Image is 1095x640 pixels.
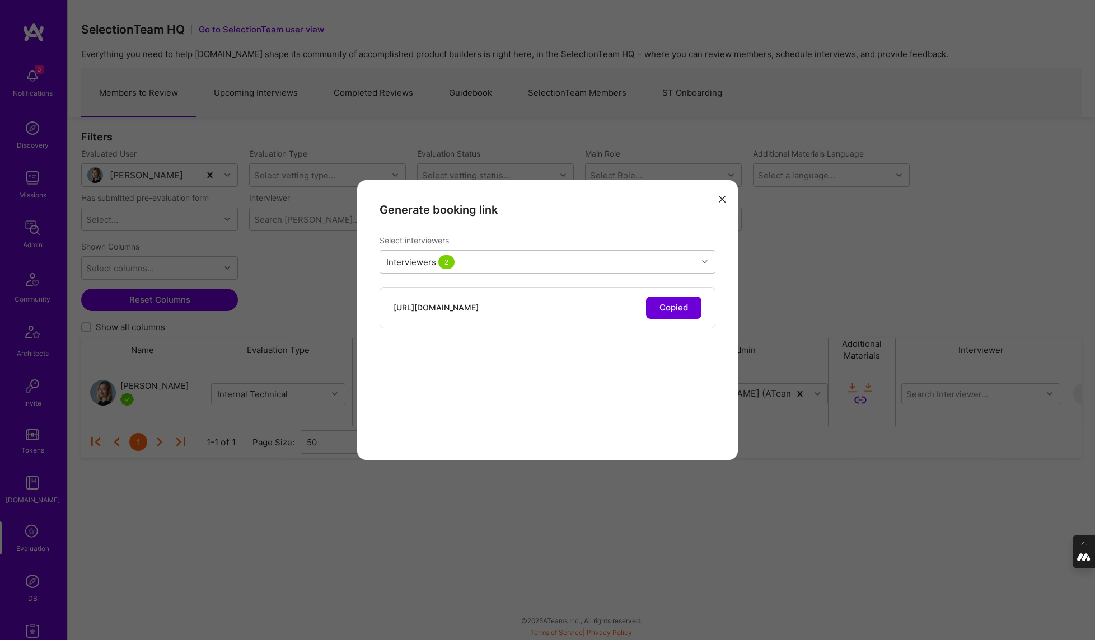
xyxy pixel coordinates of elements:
[438,255,455,269] span: 2
[719,196,726,203] i: icon Close
[702,259,708,265] i: icon Chevron
[380,203,715,217] div: Generate booking link
[383,254,460,270] div: Interviewers
[357,180,738,460] div: modal
[380,235,449,246] label: Select interviewers
[394,302,637,313] div: [URL][DOMAIN_NAME]
[646,297,701,319] button: Copied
